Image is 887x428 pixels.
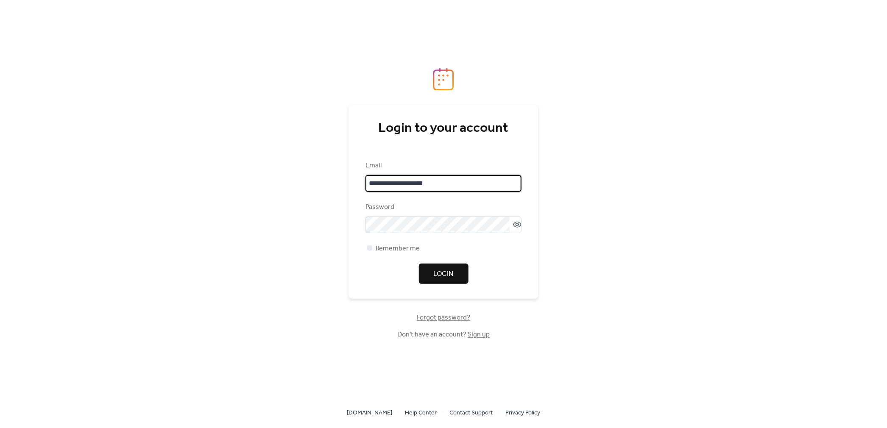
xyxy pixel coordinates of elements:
[419,264,469,284] button: Login
[397,330,490,340] span: Don't have an account?
[449,408,493,418] span: Contact Support
[505,408,540,418] span: Privacy Policy
[376,244,420,254] span: Remember me
[365,120,522,137] div: Login to your account
[347,407,392,418] a: [DOMAIN_NAME]
[405,407,437,418] a: Help Center
[433,68,454,91] img: logo
[468,328,490,341] a: Sign up
[417,313,470,323] span: Forgot password?
[365,202,520,212] div: Password
[365,161,520,171] div: Email
[347,408,392,418] span: [DOMAIN_NAME]
[449,407,493,418] a: Contact Support
[434,269,454,279] span: Login
[417,315,470,320] a: Forgot password?
[405,408,437,418] span: Help Center
[505,407,540,418] a: Privacy Policy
